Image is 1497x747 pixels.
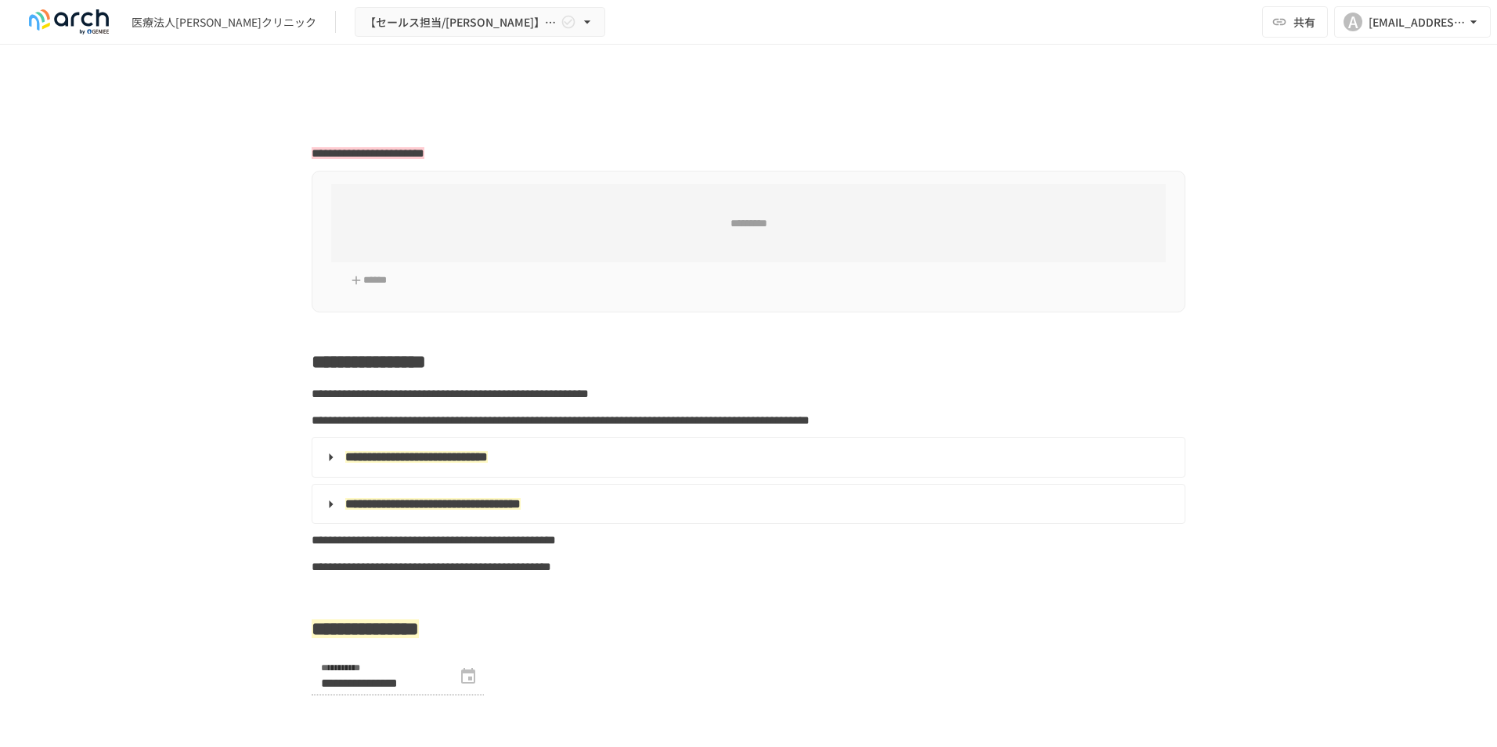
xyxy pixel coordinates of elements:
button: 共有 [1262,6,1328,38]
span: 【セールス担当/[PERSON_NAME]】医療法人[PERSON_NAME]クリニック様_初期設定サポート [365,13,557,32]
div: 医療法人[PERSON_NAME]クリニック [132,14,316,31]
div: A [1344,13,1362,31]
button: A[EMAIL_ADDRESS][PERSON_NAME][DOMAIN_NAME] [1334,6,1491,38]
button: 【セールス担当/[PERSON_NAME]】医療法人[PERSON_NAME]クリニック様_初期設定サポート [355,7,605,38]
img: logo-default@2x-9cf2c760.svg [19,9,119,34]
div: [EMAIL_ADDRESS][PERSON_NAME][DOMAIN_NAME] [1369,13,1466,32]
span: 共有 [1293,13,1315,31]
